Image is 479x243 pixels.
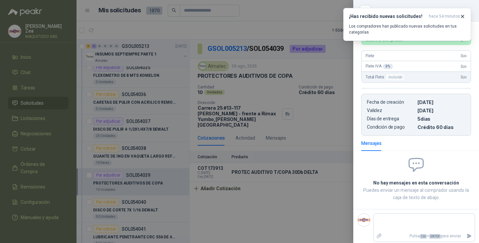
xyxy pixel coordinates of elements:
[429,234,441,239] span: ENTER
[464,230,475,242] button: Enviar
[366,64,393,69] span: Flete IVA
[349,23,465,35] p: Los compradores han publicado nuevas solicitudes en tus categorías.
[417,108,465,113] p: [DATE]
[361,140,382,147] div: Mensajes
[367,108,415,113] p: Validez
[361,179,471,186] h2: No hay mensajes en esta conversación
[461,54,467,58] span: 0
[349,14,426,19] h3: ¡Has recibido nuevas solicitudes!
[461,64,467,69] span: 0
[463,75,467,79] span: ,00
[383,64,393,69] div: 0 %
[343,8,471,41] button: ¡Has recibido nuevas solicitudes!hace 54 minutos Los compradores han publicado nuevas solicitudes...
[463,54,467,58] span: ,00
[366,54,374,58] span: Flete
[417,99,465,105] p: [DATE]
[367,99,415,105] p: Fecha de creación
[367,124,415,130] p: Condición de pago
[417,116,465,122] p: 5 dias
[461,75,467,79] span: 0
[417,124,465,130] p: Crédito 60 días
[374,230,385,242] label: Adjuntar archivos
[385,73,405,81] div: Incluido
[361,186,471,201] p: Puedes enviar un mensaje al comprador usando la caja de texto de abajo.
[366,73,406,81] span: Total Flete
[429,14,460,19] span: hace 54 minutos
[361,7,369,15] button: Close
[358,214,370,226] img: Company Logo
[367,116,415,122] p: Días de entrega
[463,65,467,68] span: ,00
[385,230,464,242] p: Pulsa + para enviar
[375,5,471,16] div: COT173913
[420,234,427,239] span: Ctrl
